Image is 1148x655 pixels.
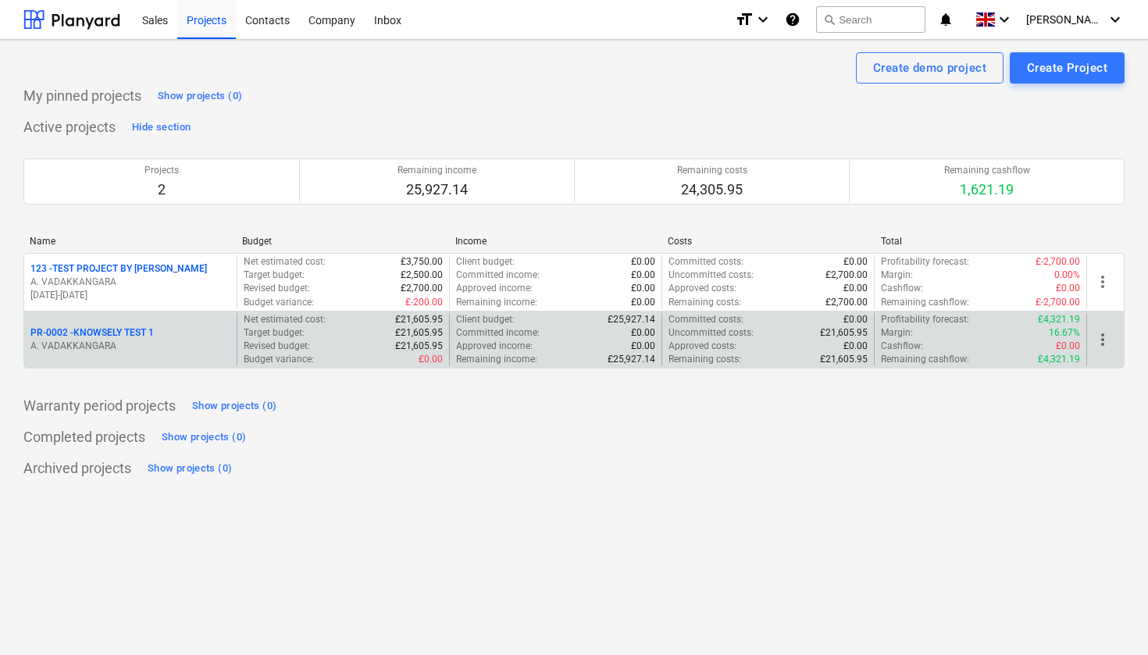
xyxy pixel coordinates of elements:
p: Client budget : [456,313,515,326]
p: £0.00 [843,282,868,295]
p: Remaining cashflow : [881,296,969,309]
span: search [823,13,836,26]
i: keyboard_arrow_down [1106,10,1125,29]
p: £25,927.14 [608,313,655,326]
p: Remaining income : [456,296,537,309]
p: £4,321.19 [1038,313,1080,326]
p: £0.00 [631,255,655,269]
p: £21,605.95 [395,313,443,326]
p: £0.00 [843,313,868,326]
p: £0.00 [631,296,655,309]
p: Profitability forecast : [881,255,969,269]
p: 123 - TEST PROJECT BY [PERSON_NAME] [30,262,207,276]
div: Total [881,236,1081,247]
p: £4,321.19 [1038,353,1080,366]
p: Remaining costs [677,164,747,177]
p: Net estimated cost : [244,255,326,269]
button: Show projects (0) [158,425,250,450]
p: £2,700.00 [825,269,868,282]
p: £21,605.95 [820,326,868,340]
p: 25,927.14 [398,180,476,199]
div: Budget [242,236,442,247]
button: Create demo project [856,52,1004,84]
p: Warranty period projects [23,397,176,415]
p: Active projects [23,118,116,137]
div: Costs [668,236,868,247]
span: [PERSON_NAME] [1026,13,1104,26]
p: A. VADAKKANGARA [30,276,230,289]
p: Net estimated cost : [244,313,326,326]
div: Show projects (0) [148,460,232,478]
p: Committed costs : [668,255,743,269]
p: Remaining costs : [668,296,741,309]
p: £21,605.95 [820,353,868,366]
p: Uncommitted costs : [668,326,754,340]
button: Show projects (0) [188,393,280,418]
p: Approved costs : [668,282,736,295]
button: Hide section [128,115,194,140]
p: Committed income : [456,269,540,282]
p: Profitability forecast : [881,313,969,326]
p: 2 [144,180,179,199]
iframe: Chat Widget [1070,580,1148,655]
p: £21,605.95 [395,326,443,340]
p: Margin : [881,269,913,282]
p: Revised budget : [244,282,310,295]
p: Remaining income [398,164,476,177]
p: 24,305.95 [677,180,747,199]
p: £0.00 [419,353,443,366]
button: Show projects (0) [144,456,236,481]
p: Completed projects [23,428,145,447]
div: Create Project [1027,58,1107,78]
p: Approved costs : [668,340,736,353]
i: notifications [938,10,954,29]
p: £3,750.00 [401,255,443,269]
button: Show projects (0) [154,84,246,109]
i: Knowledge base [785,10,800,29]
p: Committed income : [456,326,540,340]
p: £-2,700.00 [1036,255,1080,269]
p: £0.00 [1056,340,1080,353]
div: Name [30,236,230,247]
p: Target budget : [244,269,305,282]
p: £0.00 [843,340,868,353]
p: Revised budget : [244,340,310,353]
div: PR-0002 -KNOWSELY TEST 1A. VADAKKANGARA [30,326,230,353]
div: Create demo project [873,58,986,78]
p: [DATE] - [DATE] [30,289,230,302]
p: 16.67% [1049,326,1080,340]
p: Remaining cashflow : [881,353,969,366]
button: Create Project [1010,52,1125,84]
p: Uncommitted costs : [668,269,754,282]
p: Committed costs : [668,313,743,326]
div: Show projects (0) [192,397,276,415]
p: 0.00% [1054,269,1080,282]
i: keyboard_arrow_down [995,10,1014,29]
button: Search [816,6,925,33]
p: Cashflow : [881,340,923,353]
div: Income [455,236,655,247]
p: Archived projects [23,459,131,478]
div: Hide section [132,119,191,137]
p: PR-0002 - KNOWSELY TEST 1 [30,326,154,340]
p: 1,621.19 [944,180,1030,199]
p: Cashflow : [881,282,923,295]
p: £2,700.00 [401,282,443,295]
p: Approved income : [456,282,533,295]
p: £0.00 [1056,282,1080,295]
p: A. VADAKKANGARA [30,340,230,353]
p: My pinned projects [23,87,141,105]
div: 123 -TEST PROJECT BY [PERSON_NAME]A. VADAKKANGARA[DATE]-[DATE] [30,262,230,302]
p: Projects [144,164,179,177]
p: £0.00 [631,340,655,353]
div: Show projects (0) [162,429,246,447]
p: Remaining costs : [668,353,741,366]
i: keyboard_arrow_down [754,10,772,29]
p: Margin : [881,326,913,340]
p: £21,605.95 [395,340,443,353]
p: Budget variance : [244,353,314,366]
p: £-2,700.00 [1036,296,1080,309]
p: £2,500.00 [401,269,443,282]
p: Remaining cashflow [944,164,1030,177]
